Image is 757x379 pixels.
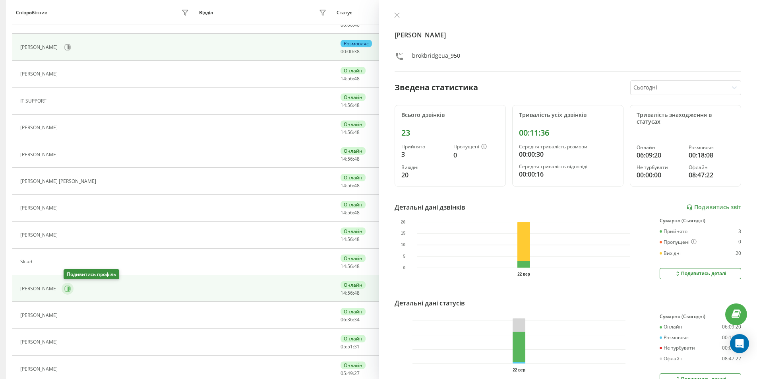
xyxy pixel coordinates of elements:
[354,209,360,216] span: 48
[20,259,34,264] div: Sklad
[341,121,366,128] div: Онлайн
[341,75,346,82] span: 14
[20,313,60,318] div: [PERSON_NAME]
[395,202,465,212] div: Детальні дані дзвінків
[722,356,741,362] div: 08:47:22
[354,129,360,136] span: 48
[354,263,360,270] span: 48
[64,269,119,279] div: Подивитись профіль
[347,316,353,323] span: 36
[341,103,360,108] div: : :
[20,205,60,211] div: [PERSON_NAME]
[347,48,353,55] span: 00
[519,150,617,159] div: 00:00:30
[347,182,353,189] span: 56
[341,344,360,350] div: : :
[341,102,346,109] span: 14
[738,239,741,245] div: 0
[341,371,360,376] div: : :
[20,125,60,130] div: [PERSON_NAME]
[341,227,366,235] div: Онлайн
[341,343,346,350] span: 05
[20,45,60,50] div: [PERSON_NAME]
[660,345,695,351] div: Не турбувати
[341,130,360,135] div: : :
[689,170,734,180] div: 08:47:22
[347,155,353,162] span: 56
[341,40,372,47] div: Розмовляє
[354,155,360,162] span: 48
[674,270,726,277] div: Подивитись деталі
[341,201,366,208] div: Онлайн
[341,183,360,189] div: : :
[347,236,353,243] span: 56
[199,10,213,16] div: Відділ
[341,308,366,315] div: Онлайн
[403,266,405,270] text: 0
[660,324,682,330] div: Онлайн
[347,75,353,82] span: 56
[519,169,617,179] div: 00:00:16
[341,263,346,270] span: 14
[347,290,353,296] span: 56
[637,165,682,170] div: Не турбувати
[660,356,683,362] div: Офлайн
[730,334,749,353] div: Open Intercom Messenger
[401,128,499,138] div: 23
[689,150,734,160] div: 00:18:08
[637,170,682,180] div: 00:00:00
[20,232,60,238] div: [PERSON_NAME]
[354,343,360,350] span: 31
[689,145,734,150] div: Розмовляє
[660,218,741,224] div: Сумарно (Сьогодні)
[637,150,682,160] div: 06:09:20
[401,144,447,150] div: Прийнято
[401,165,447,170] div: Вихідні
[660,229,687,234] div: Прийнято
[341,264,360,269] div: : :
[341,147,366,155] div: Онлайн
[341,370,346,377] span: 05
[341,255,366,262] div: Онлайн
[341,335,366,342] div: Онлайн
[519,112,617,119] div: Тривалість усіх дзвінків
[341,237,360,242] div: : :
[660,239,697,245] div: Пропущені
[347,370,353,377] span: 49
[412,52,460,63] div: brokbridgeua_950
[354,370,360,377] span: 27
[341,236,346,243] span: 14
[354,236,360,243] span: 48
[395,298,465,308] div: Детальні дані статусів
[341,156,360,162] div: : :
[341,182,346,189] span: 14
[403,254,405,258] text: 5
[341,67,366,74] div: Онлайн
[347,343,353,350] span: 51
[738,229,741,234] div: 3
[341,290,360,296] div: : :
[453,150,499,160] div: 0
[395,30,742,40] h4: [PERSON_NAME]
[401,170,447,180] div: 20
[341,129,346,136] span: 14
[341,317,360,323] div: : :
[20,152,60,157] div: [PERSON_NAME]
[337,10,352,16] div: Статус
[20,98,48,104] div: IT SUPPORT
[519,128,617,138] div: 00:11:36
[20,366,60,372] div: [PERSON_NAME]
[354,102,360,109] span: 48
[341,210,360,216] div: : :
[347,102,353,109] span: 56
[20,339,60,345] div: [PERSON_NAME]
[341,22,360,28] div: : :
[341,76,360,82] div: : :
[341,316,346,323] span: 06
[401,112,499,119] div: Всього дзвінків
[354,48,360,55] span: 38
[341,155,346,162] span: 14
[20,71,60,77] div: [PERSON_NAME]
[20,286,60,292] div: [PERSON_NAME]
[347,209,353,216] span: 56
